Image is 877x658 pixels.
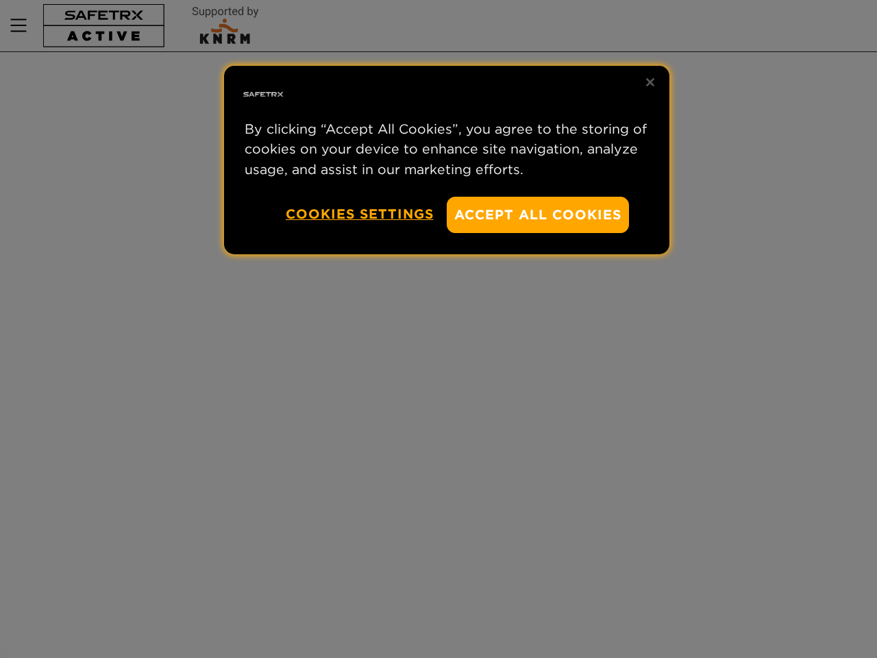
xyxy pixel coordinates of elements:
button: Accept All Cookies [447,197,629,233]
div: Privacy [224,66,669,254]
button: Cookies Settings [286,197,434,232]
button: Close [635,67,665,97]
img: Safe Tracks [241,73,285,117]
p: By clicking “Accept All Cookies”, you agree to the storing of cookies on your device to enhance s... [245,119,649,180]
